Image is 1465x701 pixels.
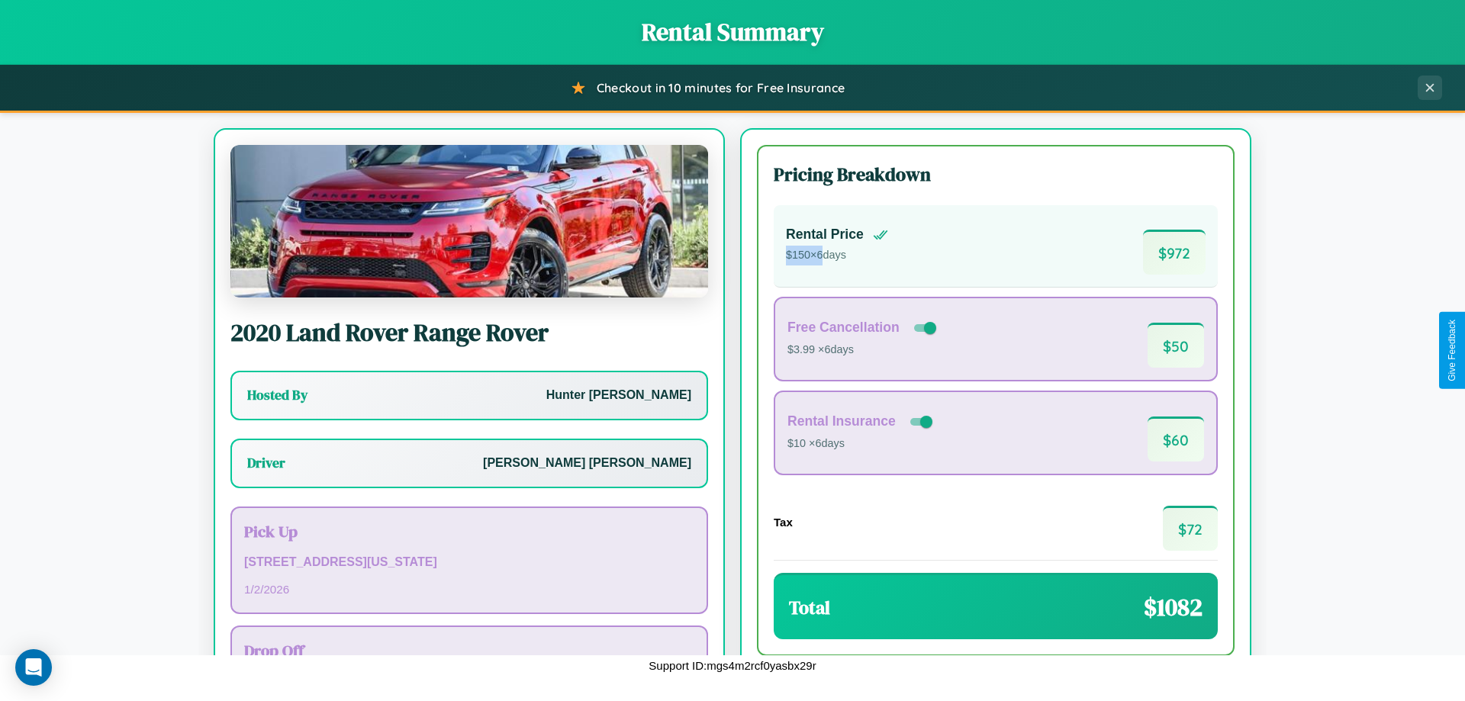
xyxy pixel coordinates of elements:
[244,579,694,600] p: 1 / 2 / 2026
[597,80,845,95] span: Checkout in 10 minutes for Free Insurance
[1148,416,1204,461] span: $ 60
[230,316,708,349] h2: 2020 Land Rover Range Rover
[789,595,830,620] h3: Total
[247,454,285,472] h3: Driver
[649,655,816,676] p: Support ID: mgs4m2rcf0yasbx29r
[15,15,1450,49] h1: Rental Summary
[244,520,694,542] h3: Pick Up
[230,145,708,297] img: Land Rover Range Rover
[1163,506,1218,551] span: $ 72
[244,551,694,574] p: [STREET_ADDRESS][US_STATE]
[787,434,935,454] p: $10 × 6 days
[786,246,888,265] p: $ 150 × 6 days
[774,162,1218,187] h3: Pricing Breakdown
[787,340,939,360] p: $3.99 × 6 days
[786,227,864,243] h4: Rental Price
[787,413,896,429] h4: Rental Insurance
[1447,320,1457,381] div: Give Feedback
[244,639,694,661] h3: Drop Off
[774,516,793,529] h4: Tax
[787,320,900,336] h4: Free Cancellation
[546,384,691,407] p: Hunter [PERSON_NAME]
[1143,230,1206,275] span: $ 972
[483,452,691,474] p: [PERSON_NAME] [PERSON_NAME]
[1144,590,1203,624] span: $ 1082
[15,649,52,686] div: Open Intercom Messenger
[247,386,307,404] h3: Hosted By
[1148,323,1204,368] span: $ 50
